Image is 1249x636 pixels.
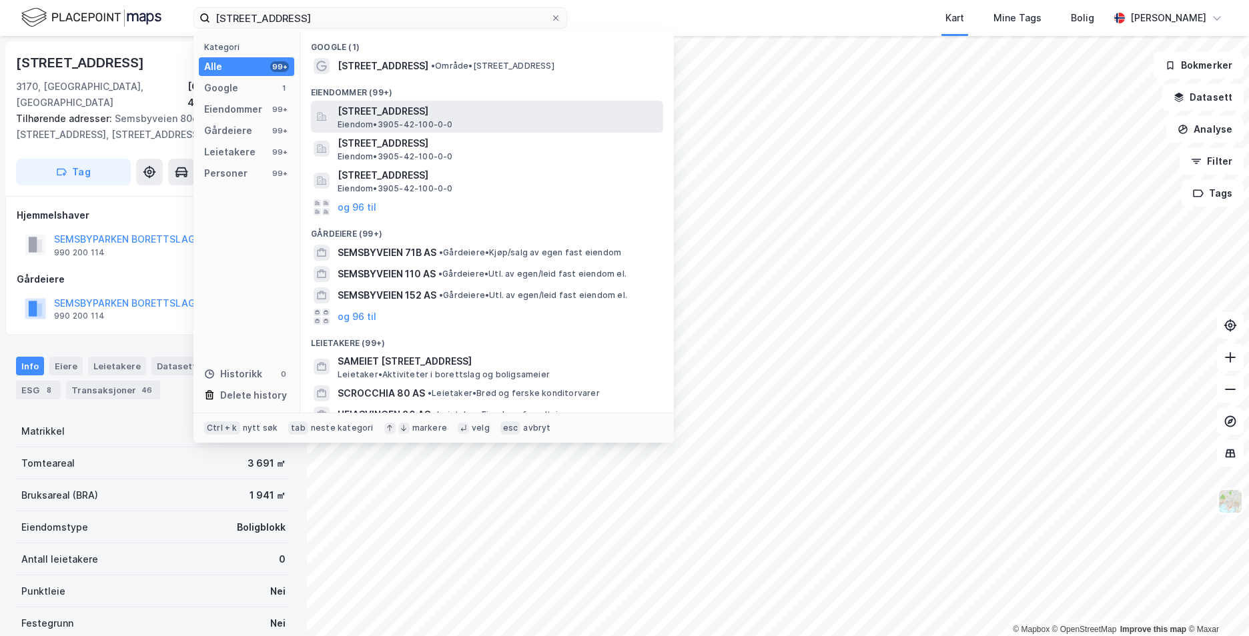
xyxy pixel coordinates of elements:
[16,357,44,375] div: Info
[279,551,286,567] div: 0
[204,123,252,139] div: Gårdeiere
[338,167,658,183] span: [STREET_ADDRESS]
[151,357,201,375] div: Datasett
[431,61,554,71] span: Område • [STREET_ADDRESS]
[17,271,290,287] div: Gårdeiere
[338,135,658,151] span: [STREET_ADDRESS]
[16,111,280,143] div: Semsbyveien 80e, [STREET_ADDRESS], [STREET_ADDRESS]
[54,311,105,321] div: 990 200 114
[204,144,256,160] div: Leietakere
[338,58,428,74] span: [STREET_ADDRESS]
[210,8,550,28] input: Søk på adresse, matrikkel, gårdeiere, leietakere eller personer
[16,52,147,73] div: [STREET_ADDRESS]
[66,381,160,399] div: Transaksjoner
[243,423,278,433] div: nytt søk
[338,119,453,130] span: Eiendom • 3905-42-100-0-0
[21,615,73,631] div: Festegrunn
[338,287,436,303] span: SEMSBYVEIEN 152 AS
[439,290,443,300] span: •
[270,168,289,179] div: 99+
[1218,489,1243,514] img: Z
[270,615,286,631] div: Nei
[1130,10,1206,26] div: [PERSON_NAME]
[431,61,435,71] span: •
[428,388,432,398] span: •
[1162,84,1244,111] button: Datasett
[338,245,436,261] span: SEMSBYVEIEN 71B AS
[17,207,290,223] div: Hjemmelshaver
[204,101,262,117] div: Eiendommer
[270,125,289,136] div: 99+
[250,487,286,503] div: 1 941 ㎡
[248,455,286,471] div: 3 691 ㎡
[237,519,286,535] div: Boligblokk
[220,387,287,403] div: Delete history
[204,42,294,52] div: Kategori
[49,357,83,375] div: Eiere
[433,409,568,420] span: Leietaker • Eiendomsforvaltning
[433,409,437,419] span: •
[338,183,453,194] span: Eiendom • 3905-42-100-0-0
[204,80,238,96] div: Google
[945,10,964,26] div: Kart
[278,369,289,379] div: 0
[500,421,521,435] div: esc
[21,519,88,535] div: Eiendomstype
[439,247,443,257] span: •
[21,551,98,567] div: Antall leietakere
[1071,10,1094,26] div: Bolig
[311,423,374,433] div: neste kategori
[21,423,65,439] div: Matrikkel
[278,83,289,93] div: 1
[204,421,240,435] div: Ctrl + k
[428,388,600,399] span: Leietaker • Brød og ferske konditorvarer
[270,104,289,115] div: 99+
[300,218,674,242] div: Gårdeiere (99+)
[338,199,376,215] button: og 96 til
[412,423,447,433] div: markere
[21,6,161,29] img: logo.f888ab2527a4732fd821a326f86c7f29.svg
[993,10,1042,26] div: Mine Tags
[438,269,627,279] span: Gårdeiere • Utl. av egen/leid fast eiendom el.
[16,381,61,399] div: ESG
[21,487,98,503] div: Bruksareal (BRA)
[338,266,436,282] span: SEMSBYVEIEN 110 AS
[204,366,262,382] div: Historikk
[187,79,291,111] div: [GEOGRAPHIC_DATA], 42/100
[300,31,674,55] div: Google (1)
[54,247,105,258] div: 990 200 114
[139,383,155,397] div: 46
[270,583,286,599] div: Nei
[1013,625,1050,634] a: Mapbox
[1182,572,1249,636] iframe: Chat Widget
[16,113,115,124] span: Tilhørende adresser:
[1180,148,1244,175] button: Filter
[439,247,621,258] span: Gårdeiere • Kjøp/salg av egen fast eiendom
[338,309,376,325] button: og 96 til
[472,423,490,433] div: velg
[21,455,75,471] div: Tomteareal
[300,327,674,351] div: Leietakere (99+)
[288,421,308,435] div: tab
[338,407,430,423] span: HEIASVINGEN 80 AS
[88,357,146,375] div: Leietakere
[438,269,442,279] span: •
[338,369,550,380] span: Leietaker • Aktiviteter i borettslag og boligsameier
[270,147,289,157] div: 99+
[42,383,55,397] div: 8
[300,77,674,101] div: Eiendommer (99+)
[338,151,453,162] span: Eiendom • 3905-42-100-0-0
[16,159,131,185] button: Tag
[523,423,550,433] div: avbryt
[1120,625,1186,634] a: Improve this map
[21,583,65,599] div: Punktleie
[204,165,248,181] div: Personer
[204,59,222,75] div: Alle
[1052,625,1117,634] a: OpenStreetMap
[16,79,187,111] div: 3170, [GEOGRAPHIC_DATA], [GEOGRAPHIC_DATA]
[270,61,289,72] div: 99+
[439,290,627,301] span: Gårdeiere • Utl. av egen/leid fast eiendom el.
[1182,180,1244,207] button: Tags
[338,385,425,401] span: SCROCCHIA 80 AS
